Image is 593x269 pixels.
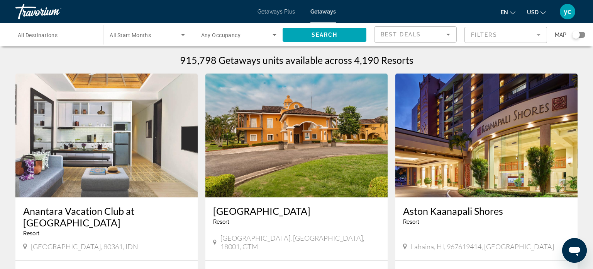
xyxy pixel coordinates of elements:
span: Resort [403,219,419,225]
span: [GEOGRAPHIC_DATA], [GEOGRAPHIC_DATA], 18001, GTM [220,234,380,251]
img: ii_akc1.jpg [395,74,578,197]
iframe: Bouton de lancement de la fenêtre de messagerie [562,238,587,263]
button: User Menu [557,3,578,20]
span: [GEOGRAPHIC_DATA], 80361, IDN [31,242,138,251]
a: [GEOGRAPHIC_DATA] [213,205,380,217]
button: Search [283,28,366,42]
span: en [501,9,508,15]
a: Getaways Plus [258,9,295,15]
span: Search [312,32,338,38]
button: Filter [464,26,547,43]
a: Travorium [15,2,93,22]
a: Anantara Vacation Club at [GEOGRAPHIC_DATA] [23,205,190,228]
span: yc [564,8,571,15]
span: Resort [213,219,229,225]
span: Lahaina, HI, 967619414, [GEOGRAPHIC_DATA] [411,242,554,251]
span: All Destinations [18,32,58,38]
span: Any Occupancy [201,32,241,38]
button: Change currency [527,7,546,18]
span: Best Deals [381,31,421,38]
img: ii_aba1.jpg [15,74,198,197]
span: Resort [23,230,39,236]
h1: 915,798 Getaways units available across 4,190 Resorts [180,54,413,66]
a: Aston Kaanapali Shores [403,205,570,217]
button: Change language [501,7,515,18]
span: Map [555,29,566,40]
a: Getaways [310,9,336,15]
span: USD [527,9,539,15]
mat-select: Sort by [381,30,450,39]
img: ii_abr1.jpg [205,74,388,197]
span: All Start Months [110,32,151,38]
